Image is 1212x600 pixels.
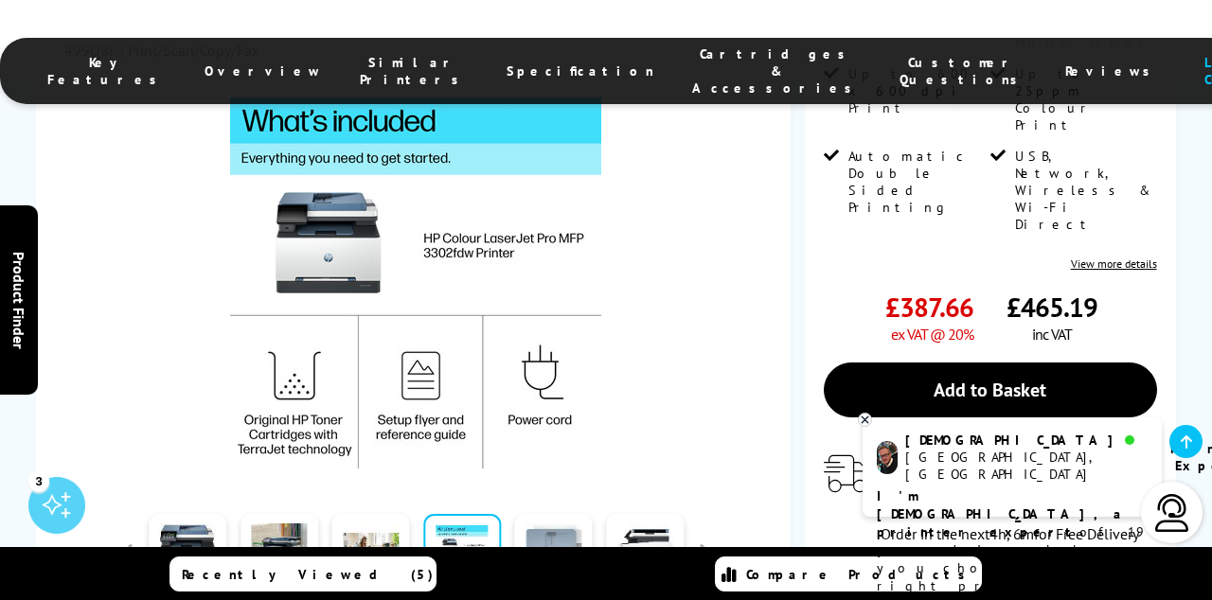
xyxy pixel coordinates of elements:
img: chris-livechat.png [877,441,898,474]
span: Reviews [1065,62,1160,79]
span: Specification [507,62,654,79]
span: Key Features [47,54,167,88]
span: Compare Products [746,566,975,583]
span: Cartridges & Accessories [692,45,862,97]
div: 3 [28,470,49,491]
a: View more details [1071,256,1157,271]
div: [GEOGRAPHIC_DATA], [GEOGRAPHIC_DATA] [905,449,1147,483]
span: £387.66 [885,290,973,325]
span: Product Finder [9,252,28,349]
img: user-headset-light.svg [1153,494,1191,532]
span: Automatic Double Sided Printing [848,148,988,216]
span: Overview [205,62,322,79]
div: modal_delivery [824,455,1157,564]
div: [DEMOGRAPHIC_DATA] [905,432,1147,449]
span: inc VAT [1032,325,1072,344]
span: Recently Viewed (5) [182,566,434,583]
span: Customer Questions [900,54,1027,88]
span: £465.19 [1007,290,1097,325]
a: Recently Viewed (5) [169,556,437,591]
a: Add to Basket [824,362,1157,417]
b: I'm [DEMOGRAPHIC_DATA], a printer expert [877,487,1127,540]
span: USB, Network, Wireless & Wi-Fi Direct [1015,148,1154,233]
p: of 19 years! I can help you choose the right product [877,487,1148,595]
span: ex VAT @ 20% [891,325,973,344]
a: Compare Products [715,556,982,591]
span: Similar Printers [360,54,469,88]
img: HP Color LaserJet Pro MFP 3302fdw Thumbnail [230,97,601,468]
